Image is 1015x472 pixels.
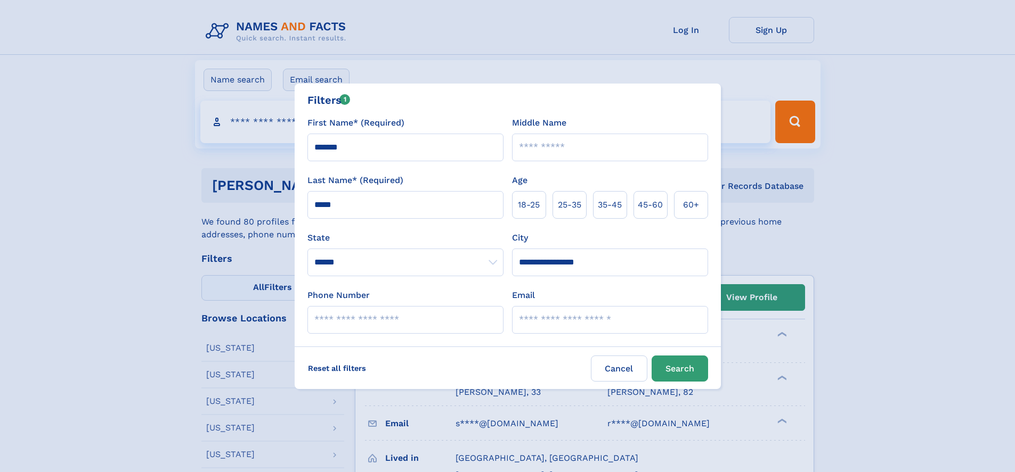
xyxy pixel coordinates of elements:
label: Cancel [591,355,647,382]
button: Search [652,355,708,382]
span: 25‑35 [558,198,581,211]
label: First Name* (Required) [307,117,404,129]
label: City [512,231,528,244]
label: State [307,231,504,244]
span: 18‑25 [518,198,540,211]
label: Age [512,174,527,187]
label: Reset all filters [301,355,373,381]
span: 45‑60 [638,198,663,211]
span: 35‑45 [598,198,622,211]
div: Filters [307,92,351,108]
label: Phone Number [307,289,370,302]
span: 60+ [683,198,699,211]
label: Middle Name [512,117,566,129]
label: Last Name* (Required) [307,174,403,187]
label: Email [512,289,535,302]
